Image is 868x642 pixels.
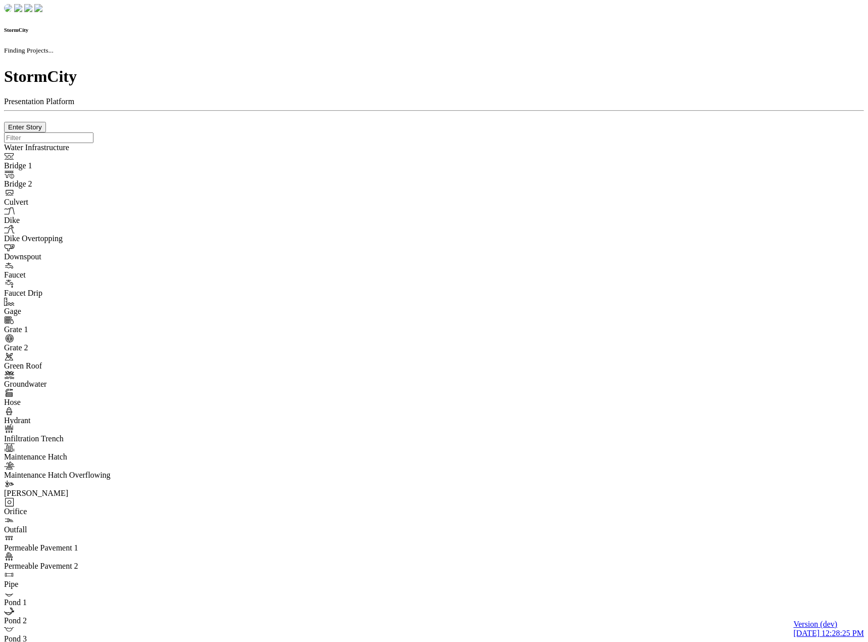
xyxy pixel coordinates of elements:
input: Filter [4,132,93,143]
img: chi-fish-down.png [14,4,22,12]
h6: StormCity [4,27,864,33]
div: Downspout [4,252,141,261]
div: Faucet Drip [4,289,141,298]
div: Outfall [4,525,141,534]
span: Presentation Platform [4,97,74,106]
div: Hose [4,398,141,407]
div: Infiltration Trench [4,434,141,443]
img: chi-fish-blink.png [34,4,42,12]
button: Enter Story [4,122,46,132]
a: Version (dev) [DATE] 12:28:25 PM [793,620,864,638]
div: Permeable Pavement 1 [4,543,141,553]
div: [PERSON_NAME] [4,489,141,498]
div: Groundwater [4,380,141,389]
small: Finding Projects... [4,47,54,54]
div: Faucet [4,270,141,280]
div: Bridge 1 [4,161,141,170]
div: Permeable Pavement 2 [4,562,141,571]
div: Hydrant [4,416,141,425]
div: Dike Overtopping [4,234,141,243]
div: Culvert [4,198,141,207]
div: Pond 2 [4,616,141,625]
img: chi-fish-up.png [24,4,32,12]
div: Pipe [4,580,141,589]
div: Orifice [4,507,141,516]
h1: StormCity [4,67,864,86]
div: Gage [4,307,141,316]
span: [DATE] 12:28:25 PM [793,629,864,637]
div: Grate 2 [4,343,141,352]
div: Water Infrastructure [4,143,141,152]
div: Dike [4,216,141,225]
div: Maintenance Hatch [4,452,141,462]
div: Maintenance Hatch Overflowing [4,471,141,480]
div: Grate 1 [4,325,141,334]
img: chi-fish-down.png [4,4,12,12]
div: Bridge 2 [4,179,141,189]
div: Green Roof [4,361,141,371]
div: Pond 1 [4,598,141,607]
